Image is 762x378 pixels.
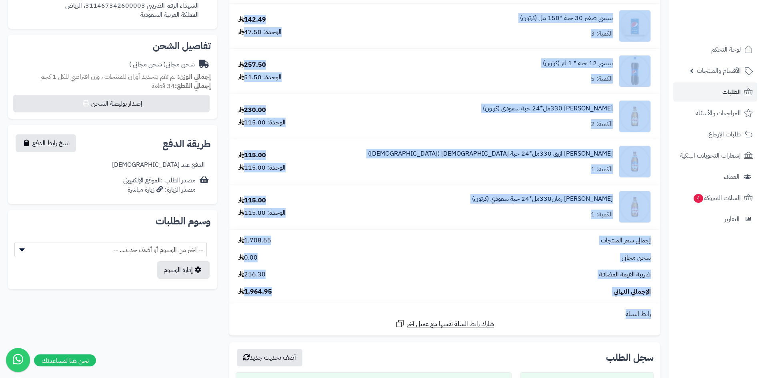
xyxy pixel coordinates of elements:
[175,81,211,91] strong: إجمالي القطع:
[697,65,741,76] span: الأقسام والمنتجات
[622,253,651,262] span: شحن مجاني
[673,40,757,59] a: لوحة التحكم
[483,104,613,113] a: [PERSON_NAME] 330مل*24 حبة سعودي (كرتون)
[619,146,650,178] img: 1747727522-137a2c2e-3ba4-4596-9a8d-cae0e24a-90x90.jpg
[162,139,211,149] h2: طريقة الدفع
[472,194,613,204] a: [PERSON_NAME] رمان330مل*24 حبة سعودي (كرتون)
[673,188,757,208] a: السلات المتروكة4
[112,160,205,170] div: الدفع عند [DEMOGRAPHIC_DATA]
[673,210,757,229] a: التقارير
[619,55,650,87] img: 1747594532-18409223-8150-4f06-d44a-9c8685d0-90x90.jpg
[591,210,613,219] div: الكمية: 1
[152,81,211,91] small: 34 قطعة
[599,270,651,279] span: ضريبة القيمة المضافة
[619,191,650,223] img: 1747727736-23f157df-7d39-489e-b641-afe96de3-90x90.jpg
[543,59,613,68] a: بيبسي 12 حبة * 1 لتر (كرتون)
[724,171,740,182] span: العملاء
[32,138,70,148] span: نسخ رابط الدفع
[14,242,207,257] span: -- اختر من الوسوم أو أضف جديد... --
[123,185,196,194] div: مصدر الزيارة: زيارة مباشرة
[591,165,613,174] div: الكمية: 1
[13,95,210,112] button: إصدار بوليصة الشحن
[238,287,272,296] span: 1,964.95
[123,176,196,194] div: مصدر الطلب :الموقع الإلكتروني
[614,287,651,296] span: الإجمالي النهائي
[238,60,266,70] div: 257.50
[696,108,741,119] span: المراجعات والأسئلة
[238,28,282,37] div: الوحدة: 47.50
[520,14,613,23] a: بيبسي صغير 30 حبة *150 مل (كرتون)
[711,44,741,55] span: لوحة التحكم
[129,60,195,69] div: شحن مجاني
[16,134,76,152] button: نسخ رابط الدفع
[680,150,741,161] span: إشعارات التحويلات البنكية
[129,60,166,69] span: ( شحن مجاني )
[591,74,613,84] div: الكمية: 5
[238,163,286,172] div: الوحدة: 115.00
[673,82,757,102] a: الطلبات
[238,270,266,279] span: 256.30
[606,353,654,362] h3: سجل الطلب
[238,15,266,24] div: 142.49
[619,10,650,42] img: 1747593831-VRBAbthheRRvQU0FNwv4ZpHXpsETe0Pl-90x90.jpg
[238,196,266,205] div: 115.00
[14,41,211,51] h2: تفاصيل الشحن
[601,236,651,245] span: إجمالي سعر المنتجات
[693,192,741,204] span: السلات المتروكة
[14,216,211,226] h2: وسوم الطلبات
[619,100,650,132] img: 1747727413-90c0d877-8358-4682-89fa-0117a071-90x90.jpg
[673,125,757,144] a: طلبات الإرجاع
[673,167,757,186] a: العملاء
[407,320,494,329] span: شارك رابط السلة نفسها مع عميل آخر
[40,72,176,82] span: لم تقم بتحديد أوزان للمنتجات ، وزن افتراضي للكل 1 كجم
[15,242,206,258] span: -- اختر من الوسوم أو أضف جديد... --
[694,194,703,203] span: 4
[368,149,613,158] a: [PERSON_NAME] ازرق 330مل*24 حبة [DEMOGRAPHIC_DATA] ([DEMOGRAPHIC_DATA])
[591,29,613,38] div: الكمية: 3
[591,120,613,129] div: الكمية: 2
[708,129,741,140] span: طلبات الإرجاع
[722,86,741,98] span: الطلبات
[157,261,210,279] a: إدارة الوسوم
[238,118,286,127] div: الوحدة: 115.00
[673,146,757,165] a: إشعارات التحويلات البنكية
[237,349,302,366] button: أضف تحديث جديد
[238,208,286,218] div: الوحدة: 115.00
[238,253,258,262] span: 0.00
[673,104,757,123] a: المراجعات والأسئلة
[395,319,494,329] a: شارك رابط السلة نفسها مع عميل آخر
[177,72,211,82] strong: إجمالي الوزن:
[724,214,740,225] span: التقارير
[238,73,282,82] div: الوحدة: 51.50
[232,310,657,319] div: رابط السلة
[238,236,271,245] span: 1,708.65
[238,106,266,115] div: 230.00
[238,151,266,160] div: 115.00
